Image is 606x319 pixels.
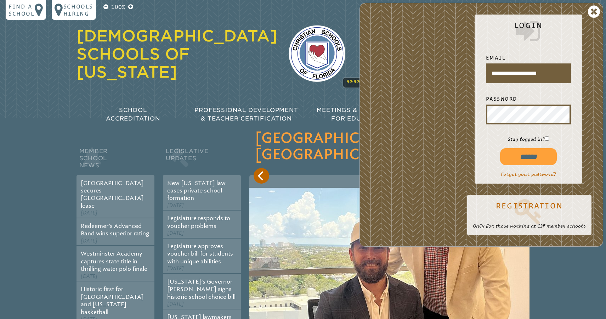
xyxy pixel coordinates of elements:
[167,243,233,265] a: Legislature approves voucher bill for students with unique abilities
[254,168,269,184] button: Previous
[167,215,230,229] a: Legislature responds to voucher problems
[167,301,184,307] span: [DATE]
[167,202,184,208] span: [DATE]
[9,3,35,17] p: Find a school
[357,30,530,86] p: The agency that [US_STATE]’s [DEMOGRAPHIC_DATA] schools rely on for best practices in accreditati...
[167,278,236,300] a: [US_STATE]’s Governor [PERSON_NAME] signs historic school choice bill
[81,273,97,279] span: [DATE]
[63,3,93,17] p: Schools Hiring
[81,250,147,272] a: Westminster Academy captures state title in thrilling water polo finale
[163,146,241,175] h2: Legislative Updates
[77,146,154,175] h2: Member School News
[473,223,586,229] p: Only for those working at CSF member schools
[106,107,160,122] span: School Accreditation
[480,21,577,45] h2: Login
[289,25,345,82] img: csf-logo-web-colors.png
[194,107,298,122] span: Professional Development & Teacher Certification
[81,210,97,216] span: [DATE]
[81,238,97,244] span: [DATE]
[317,107,403,122] span: Meetings & Workshops for Educators
[81,223,149,237] a: Redeemer’s Advanced Band wins superior rating
[167,265,184,272] span: [DATE]
[167,230,184,236] span: [DATE]
[473,197,586,225] a: Registration
[480,136,577,142] p: Stay logged in?
[486,95,571,103] label: Password
[81,286,144,315] a: Historic first for [GEOGRAPHIC_DATA] and [US_STATE] basketball
[167,180,226,202] a: New [US_STATE] law eases private school formation
[501,172,556,177] a: Forgot your password?
[77,27,277,81] a: [DEMOGRAPHIC_DATA] Schools of [US_STATE]
[486,54,571,62] label: Email
[81,180,144,209] a: [GEOGRAPHIC_DATA] secures [GEOGRAPHIC_DATA] lease
[255,130,524,163] h3: [GEOGRAPHIC_DATA] secures [GEOGRAPHIC_DATA] lease
[110,3,127,11] p: 100%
